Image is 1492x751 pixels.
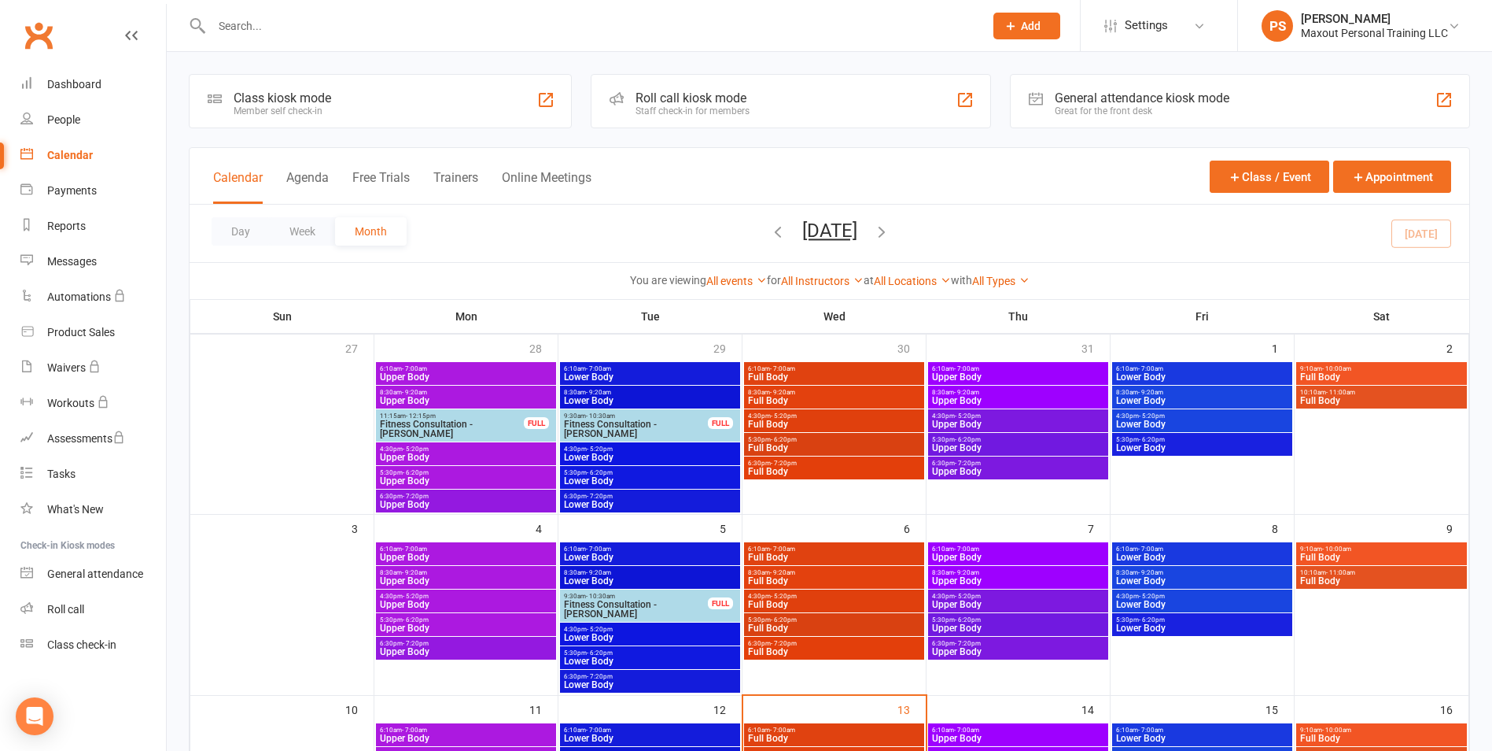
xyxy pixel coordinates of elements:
[190,300,374,333] th: Sun
[379,476,553,486] span: Upper Body
[379,412,525,420] span: 11:15am
[563,469,737,476] span: 5:30pm
[955,640,981,647] span: - 7:20pm
[1115,396,1289,405] span: Lower Body
[747,616,921,623] span: 5:30pm
[1322,546,1351,553] span: - 10:00am
[20,244,166,279] a: Messages
[747,396,921,405] span: Full Body
[563,734,737,743] span: Lower Body
[1299,389,1464,396] span: 10:10am
[563,365,737,372] span: 6:10am
[563,453,737,462] span: Lower Body
[563,476,737,486] span: Lower Body
[20,421,166,457] a: Assessments
[379,647,553,657] span: Upper Body
[524,417,549,429] div: FULL
[379,500,553,509] span: Upper Body
[1299,734,1464,743] span: Full Body
[747,436,921,443] span: 5:30pm
[563,389,737,396] span: 8:30am
[1326,569,1355,576] span: - 11:00am
[47,255,97,268] div: Messages
[563,593,709,600] span: 9:30am
[20,557,166,592] a: General attendance kiosk mode
[1295,300,1469,333] th: Sat
[747,460,921,467] span: 6:30pm
[234,91,331,105] div: Class kiosk mode
[379,576,553,586] span: Upper Body
[931,467,1105,476] span: Upper Body
[558,300,742,333] th: Tue
[374,300,558,333] th: Mon
[931,640,1105,647] span: 6:30pm
[931,600,1105,609] span: Upper Body
[1139,412,1165,420] span: - 5:20pm
[770,727,795,734] span: - 7:00am
[1139,593,1165,600] span: - 5:20pm
[1326,389,1355,396] span: - 11:00am
[403,640,429,647] span: - 7:20pm
[379,372,553,382] span: Upper Body
[586,365,611,372] span: - 7:00am
[47,468,76,480] div: Tasks
[563,727,737,734] span: 6:10am
[47,220,86,232] div: Reports
[747,593,921,600] span: 4:30pm
[406,412,436,420] span: - 12:15pm
[587,673,613,680] span: - 7:20pm
[1111,300,1295,333] th: Fri
[931,365,1105,372] span: 6:10am
[802,220,857,242] button: [DATE]
[20,173,166,209] a: Payments
[379,623,553,633] span: Upper Body
[874,275,951,287] a: All Locations
[954,727,979,734] span: - 7:00am
[379,546,553,553] span: 6:10am
[47,78,101,91] div: Dashboard
[563,673,737,680] span: 6:30pm
[379,734,553,743] span: Upper Body
[47,326,115,339] div: Product Sales
[379,569,553,576] span: 8:30am
[1115,569,1289,576] span: 8:30am
[1299,576,1464,586] span: Full Body
[47,568,143,580] div: General attendance
[19,16,58,55] a: Clubworx
[713,335,742,361] div: 29
[931,593,1105,600] span: 4:30pm
[993,13,1060,39] button: Add
[767,274,781,287] strong: for
[1021,20,1041,32] span: Add
[781,275,864,287] a: All Instructors
[931,734,1105,743] span: Upper Body
[931,553,1105,562] span: Upper Body
[1138,569,1163,576] span: - 9:20am
[563,600,709,619] span: Fitness Consultation - [PERSON_NAME]
[563,420,709,438] span: Fitness Consultation - [PERSON_NAME]
[1301,26,1448,40] div: Maxout Personal Training LLC
[1299,372,1464,382] span: Full Body
[587,446,613,453] span: - 5:20pm
[1322,727,1351,734] span: - 10:00am
[951,274,972,287] strong: with
[931,546,1105,553] span: 6:10am
[47,113,80,126] div: People
[1115,593,1289,600] span: 4:30pm
[47,432,125,445] div: Assessments
[379,389,553,396] span: 8:30am
[1115,412,1289,420] span: 4:30pm
[1125,8,1168,43] span: Settings
[1299,396,1464,405] span: Full Body
[1138,365,1163,372] span: - 7:00am
[379,493,553,500] span: 6:30pm
[1115,436,1289,443] span: 5:30pm
[20,67,166,102] a: Dashboard
[563,412,709,420] span: 9:30am
[1055,105,1229,117] div: Great for the front desk
[706,275,767,287] a: All events
[770,365,795,372] span: - 7:00am
[20,627,166,663] a: Class kiosk mode
[20,492,166,527] a: What's New
[47,638,116,651] div: Class check-in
